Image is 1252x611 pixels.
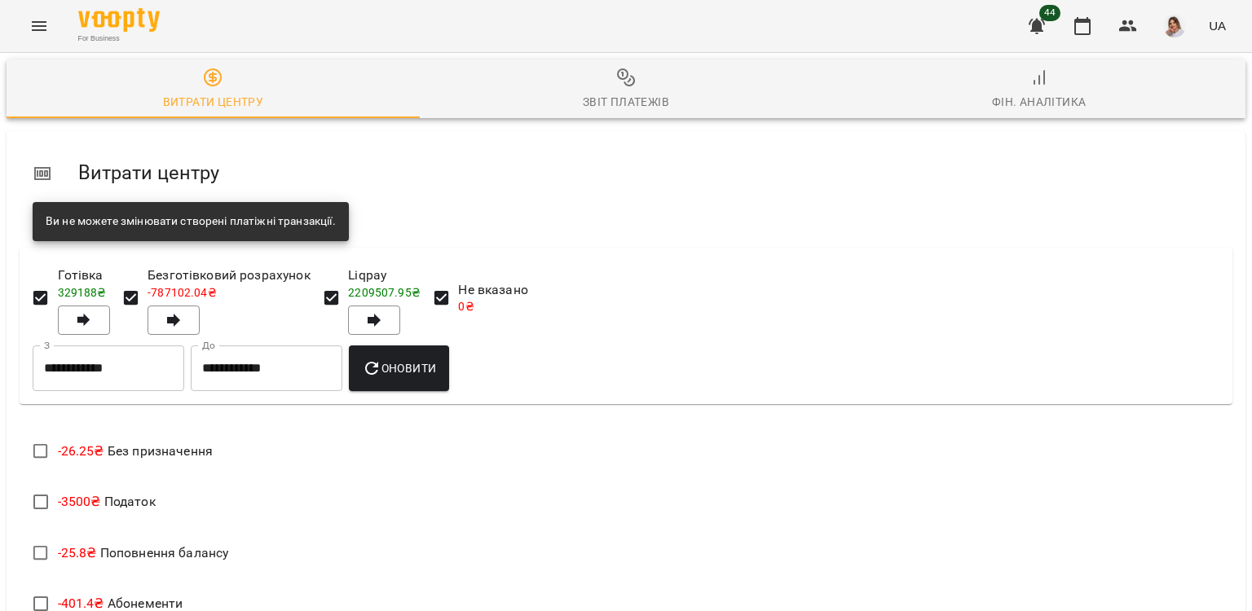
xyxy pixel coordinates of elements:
span: Liqpay [348,266,421,285]
button: Menu [20,7,59,46]
div: Ви не можете змінювати створені платіжні транзакції. [46,207,336,236]
span: -787102.04 ₴ [148,286,217,299]
span: Поповнення балансу [58,545,229,560]
span: Не вказано [458,280,527,300]
span: -3500 ₴ [58,494,101,509]
span: Абонементи [58,596,183,611]
button: Готівка329188₴ [58,305,110,335]
span: UA [1209,17,1226,34]
span: Оновити [362,358,436,378]
span: -25.8 ₴ [58,545,97,560]
span: Готівка [58,266,110,285]
span: 329188 ₴ [58,286,107,299]
span: For Business [78,33,160,44]
span: Безготівковий розрахунок [148,266,311,285]
button: Liqpay2209507.95₴ [348,305,400,335]
button: Безготівковий розрахунок-787102.04₴ [148,305,200,335]
span: Податок [58,494,156,509]
span: 2209507.95 ₴ [348,286,421,299]
img: Voopty Logo [78,8,160,32]
img: d332a1c3318355be326c790ed3ba89f4.jpg [1163,15,1186,37]
button: Оновити [349,345,449,391]
div: Фін. Аналітика [992,92,1087,112]
span: 0 ₴ [458,300,474,313]
button: UA [1202,11,1232,41]
div: Витрати центру [163,92,264,112]
div: Звіт платежів [583,92,669,112]
span: -26.25 ₴ [58,443,104,459]
span: 44 [1039,5,1060,21]
span: -401.4 ₴ [58,596,104,611]
h5: Витрати центру [78,160,1219,186]
span: Без призначення [58,443,213,459]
